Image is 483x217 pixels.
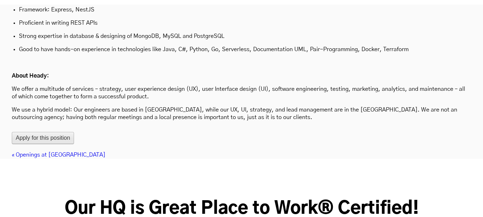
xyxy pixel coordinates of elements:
[19,33,464,40] p: Strong expertise in database & designing of MongoDB, MySQL and PostgreSQL
[12,132,74,144] button: Apply for this position
[12,152,105,158] a: « Openings at [GEOGRAPHIC_DATA]
[19,19,464,27] p: Proficient in writing REST APIs
[19,6,464,14] p: Framework: Express, NestJS
[12,85,471,100] p: We offer a multitude of services – strategy, user experience design (UX), user Interface design (...
[12,106,471,121] p: We use a hybrid model: Our engineers are based in [GEOGRAPHIC_DATA], while our UX, UI, strategy, ...
[19,46,464,53] p: Good to have hands-on experience in technologies like Java, C#, Python, Go, Serverless, Documenta...
[12,73,49,79] strong: About Heady:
